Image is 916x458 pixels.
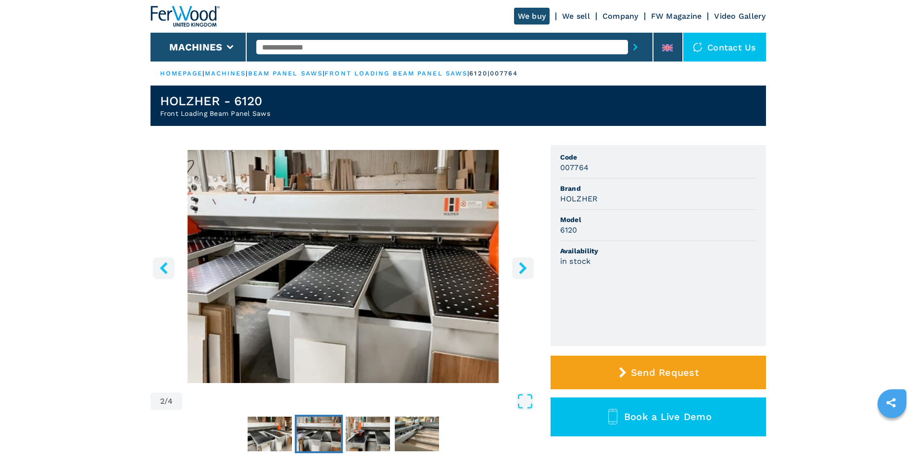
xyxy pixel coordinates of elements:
span: 2 [160,397,164,405]
button: Go to Slide 2 [295,415,343,453]
span: Code [560,152,756,162]
img: Ferwood [151,6,220,27]
a: Video Gallery [714,12,765,21]
nav: Thumbnail Navigation [151,415,536,453]
button: Go to Slide 3 [344,415,392,453]
img: 95c7ea4c4eff18fee789cb15b6e59846 [395,417,439,451]
h3: in stock [560,256,591,267]
button: submit-button [628,36,643,58]
h1: HOLZHER - 6120 [160,93,270,109]
a: sharethis [879,391,903,415]
div: Contact us [683,33,766,62]
img: bea1ac9a5a5299313c5ecdb00f77368d [297,417,341,451]
span: / [164,397,168,405]
button: Go to Slide 4 [393,415,441,453]
div: Go to Slide 2 [151,150,536,383]
img: b737f9cae259e6cedb71e2991033afcb [248,417,292,451]
p: 007764 [490,69,518,78]
a: FW Magazine [651,12,702,21]
button: Open Fullscreen [185,393,533,410]
a: front loading beam panel saws [325,70,467,77]
span: Brand [560,184,756,193]
button: Go to Slide 1 [246,415,294,453]
span: 4 [168,397,173,405]
a: beam panel saws [248,70,323,77]
a: We sell [562,12,590,21]
a: machines [205,70,246,77]
span: | [202,70,204,77]
h2: Front Loading Beam Panel Saws [160,109,270,118]
img: Front Loading Beam Panel Saws HOLZHER 6120 [151,150,536,383]
img: 316fe341933ca71ee3743152f840b251 [346,417,390,451]
span: | [246,70,248,77]
a: Company [602,12,639,21]
button: left-button [153,257,175,279]
button: Book a Live Demo [551,397,766,436]
span: Send Request [631,367,699,378]
button: right-button [512,257,534,279]
p: 6120 | [469,69,490,78]
h3: 007764 [560,162,589,173]
a: We buy [514,8,550,25]
span: Availability [560,246,756,256]
span: | [323,70,325,77]
span: | [467,70,469,77]
a: HOMEPAGE [160,70,203,77]
span: Model [560,215,756,224]
img: Contact us [693,42,703,52]
button: Machines [169,41,222,53]
button: Send Request [551,356,766,389]
h3: HOLZHER [560,193,598,204]
span: Book a Live Demo [624,411,712,422]
h3: 6120 [560,224,577,235]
